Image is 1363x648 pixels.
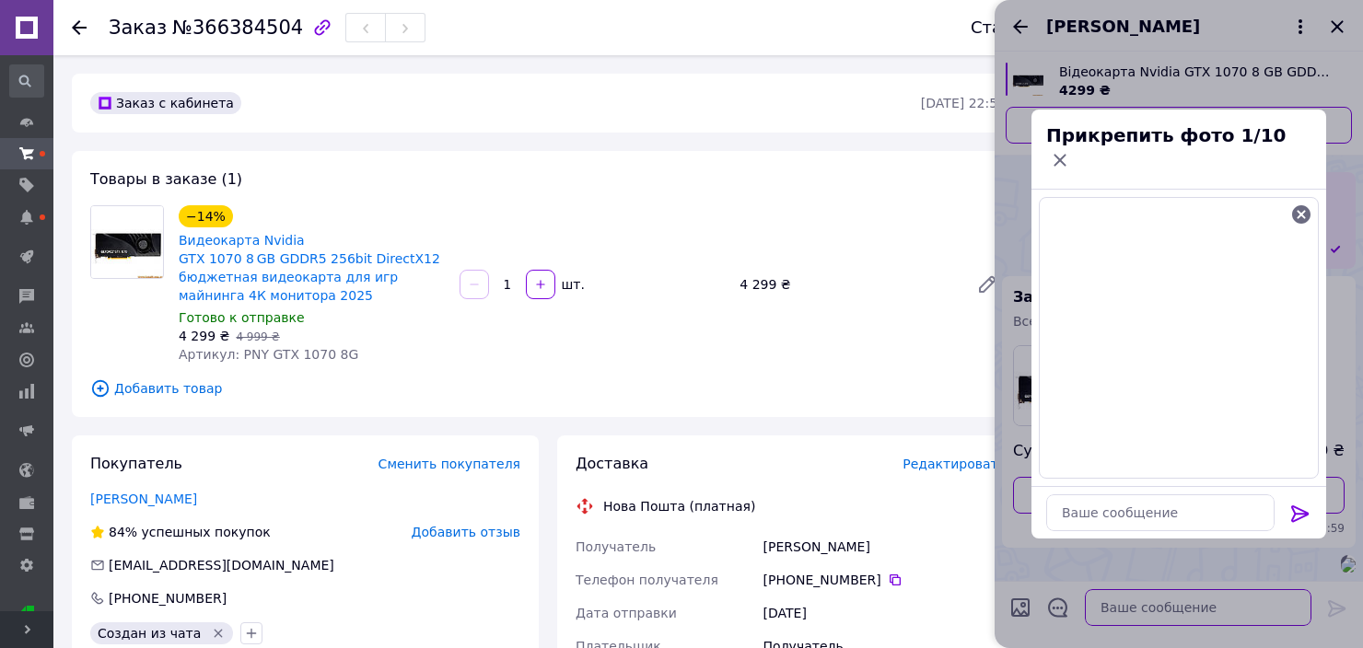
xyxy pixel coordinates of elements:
div: 4 299 ₴ [732,272,961,297]
span: Дата отправки [576,606,677,620]
div: Заказ с кабинета [90,92,241,114]
span: Товары в заказе (1) [90,170,242,188]
div: −14% [179,205,233,227]
span: Доставка [576,455,648,472]
span: Добавить товар [90,378,1006,399]
span: Заказ [109,17,167,39]
a: [PERSON_NAME] [90,492,197,506]
time: [DATE] 22:59 [921,96,1006,110]
div: [PHONE_NUMBER] [107,589,228,607]
div: [PERSON_NAME] [760,530,1009,563]
span: [EMAIL_ADDRESS][DOMAIN_NAME] [109,558,334,573]
div: Статус заказа [971,18,1094,37]
span: Артикул: PNY GTX 1070 8G [179,347,358,362]
span: Покупатель [90,455,182,472]
span: 84% [109,525,137,539]
svg: Удалить метку [211,626,226,641]
span: Редактировать [903,457,1006,471]
span: Добавить отзыв [412,525,520,539]
div: Нова Пошта (платная) [599,497,760,515]
span: Сменить покупателя [379,457,520,471]
div: Вернуться назад [72,18,87,37]
a: Редактировать [969,266,1006,303]
span: Телефон получателя [576,573,718,587]
span: 4 999 ₴ [236,330,279,343]
img: Видеокарта Nvidia GTX 1070 8 GB GDDR5 256bit DirectX12 бюджетная видеокарта для игр майнинга 4К м... [91,206,163,278]
div: успешных покупок [90,523,271,541]
span: 4 299 ₴ [179,329,229,343]
span: Готово к отправке [179,310,305,325]
a: Видеокарта Nvidia GTX 1070 8 GB GDDR5 256bit DirectX12 бюджетная видеокарта для игр майнинга 4К м... [179,233,440,303]
span: №366384504 [172,17,303,39]
span: Получатель [576,539,656,554]
div: [DATE] [760,596,1009,630]
span: Прикрепить фото 1/10 [1046,124,1287,146]
div: [PHONE_NUMBER] [763,571,1006,589]
div: шт. [557,275,587,294]
span: Создан из чата [98,626,201,641]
